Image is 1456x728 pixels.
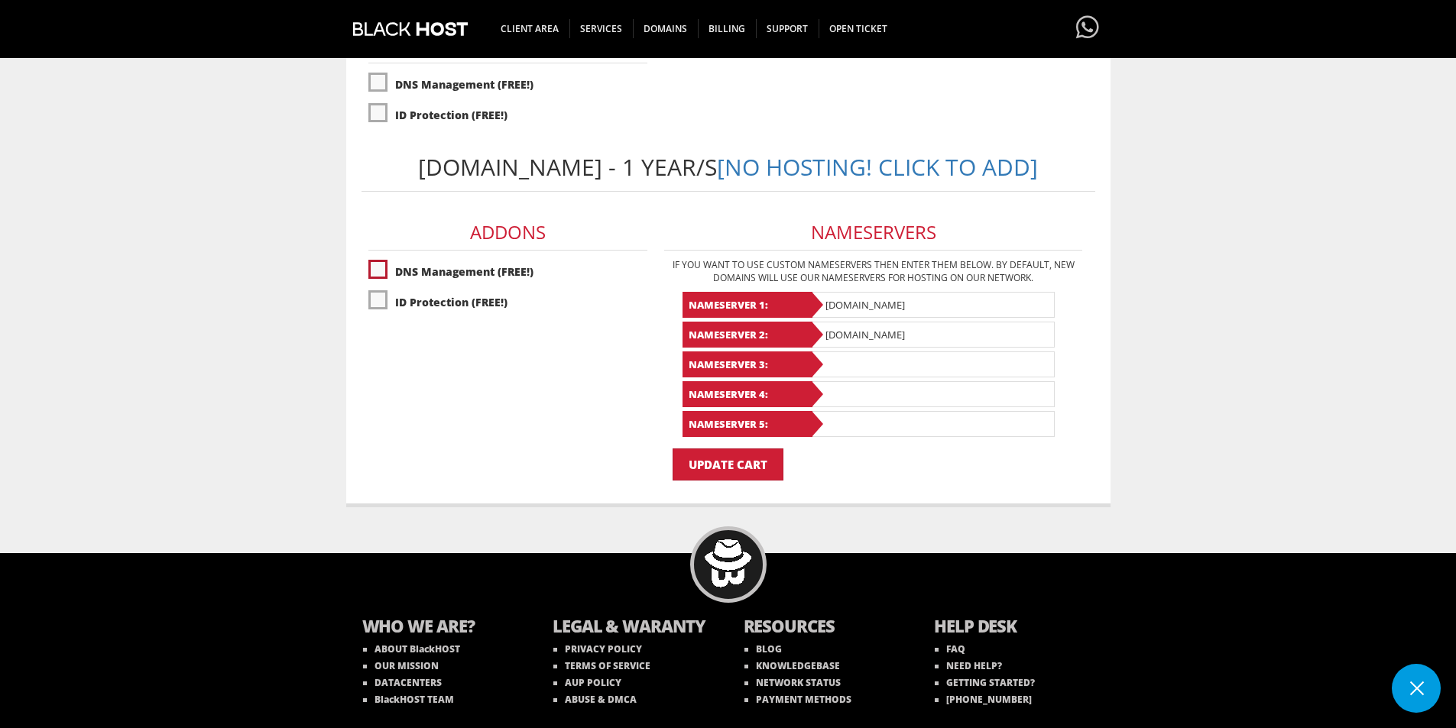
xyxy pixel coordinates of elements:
[368,258,647,285] label: DNS Management (FREE!)
[368,289,647,315] label: ID Protection (FREE!)
[633,19,699,38] span: Domains
[553,676,621,689] a: AUP POLICY
[717,151,1038,183] a: [No Hosting! Click to Add]
[935,642,965,655] a: FAQ
[744,676,841,689] a: NETWORK STATUS
[683,351,812,377] b: Nameserver 3:
[363,693,454,706] a: BlackHOST TEAM
[490,19,570,38] span: CLIENT AREA
[362,614,523,641] b: WHO WE ARE?
[673,448,783,480] input: Update Cart
[368,102,647,128] label: ID Protection (FREE!)
[368,71,647,98] label: DNS Management (FREE!)
[744,642,782,655] a: BLOG
[368,215,647,251] h3: Addons
[744,659,840,672] a: KNOWLEDGEBASE
[683,411,812,437] b: Nameserver 5:
[664,215,1082,251] h3: Nameservers
[819,19,898,38] span: Open Ticket
[756,19,819,38] span: Support
[553,642,642,655] a: PRIVACY POLICY
[553,614,713,641] b: LEGAL & WARANTY
[935,676,1035,689] a: GETTING STARTED?
[553,693,637,706] a: ABUSE & DMCA
[363,676,442,689] a: DATACENTERS
[363,659,439,672] a: OUR MISSION
[704,539,752,587] img: BlackHOST mascont, Blacky.
[683,292,812,318] b: Nameserver 1:
[934,614,1094,641] b: HELP DESK
[744,614,904,641] b: RESOURCES
[698,19,757,38] span: Billing
[683,381,812,407] b: Nameserver 4:
[553,659,650,672] a: TERMS OF SERVICE
[362,143,1095,192] h1: [DOMAIN_NAME] - 1 Year/s
[935,659,1002,672] a: NEED HELP?
[744,693,851,706] a: PAYMENT METHODS
[664,258,1082,284] p: If you want to use custom nameservers then enter them below. By default, new domains will use our...
[569,19,634,38] span: SERVICES
[683,322,812,348] b: Nameserver 2:
[363,642,460,655] a: ABOUT BlackHOST
[935,693,1032,706] a: [PHONE_NUMBER]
